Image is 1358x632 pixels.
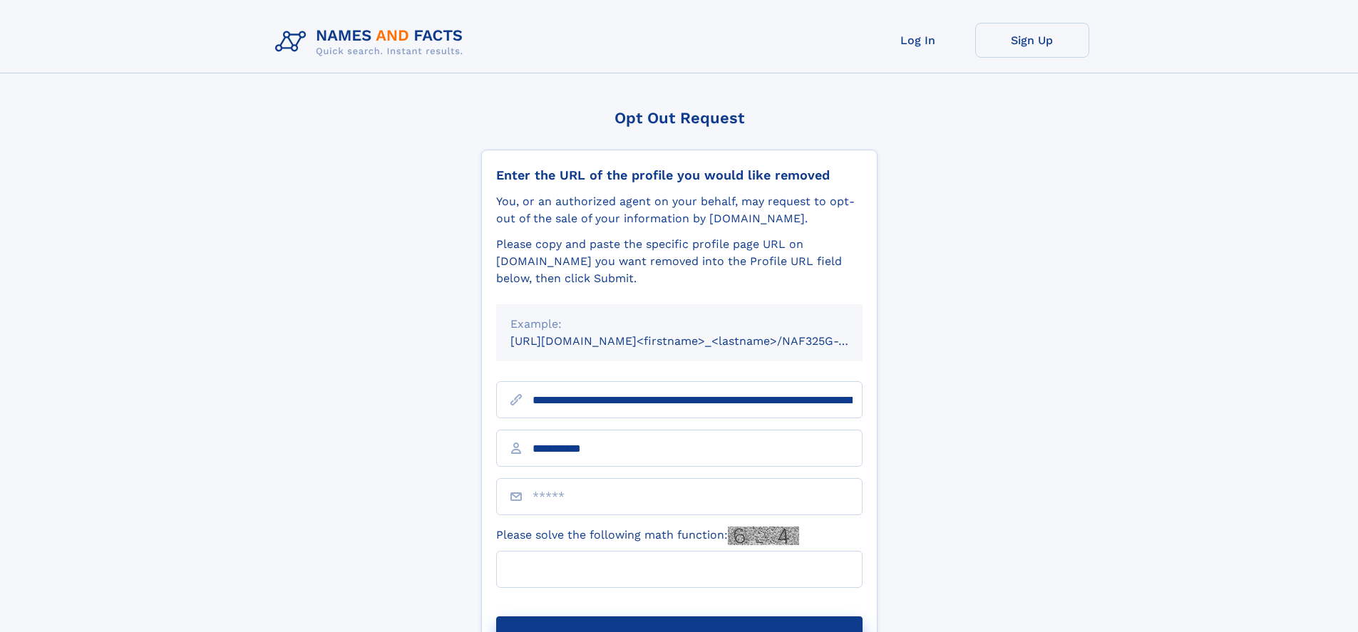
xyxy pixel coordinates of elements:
label: Please solve the following math function: [496,527,799,545]
div: Enter the URL of the profile you would like removed [496,167,863,183]
div: You, or an authorized agent on your behalf, may request to opt-out of the sale of your informatio... [496,193,863,227]
div: Please copy and paste the specific profile page URL on [DOMAIN_NAME] you want removed into the Pr... [496,236,863,287]
a: Sign Up [975,23,1089,58]
div: Example: [510,316,848,333]
a: Log In [861,23,975,58]
small: [URL][DOMAIN_NAME]<firstname>_<lastname>/NAF325G-xxxxxxxx [510,334,890,348]
img: Logo Names and Facts [269,23,475,61]
div: Opt Out Request [481,109,878,127]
